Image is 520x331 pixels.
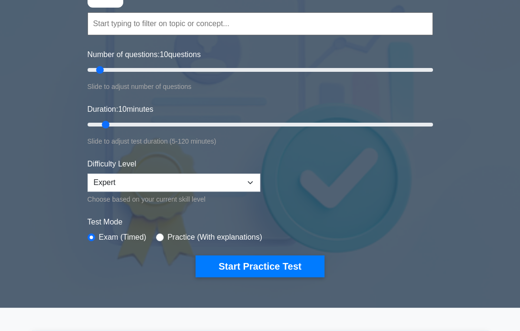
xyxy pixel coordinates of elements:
[88,136,433,147] div: Slide to adjust test duration (5-120 minutes)
[88,81,433,92] div: Slide to adjust number of questions
[160,50,168,58] span: 10
[167,232,262,243] label: Practice (With explanations)
[196,255,324,277] button: Start Practice Test
[118,105,127,113] span: 10
[88,49,201,60] label: Number of questions: questions
[88,158,137,170] label: Difficulty Level
[88,104,154,115] label: Duration: minutes
[88,194,260,205] div: Choose based on your current skill level
[88,12,433,35] input: Start typing to filter on topic or concept...
[88,216,433,228] label: Test Mode
[99,232,147,243] label: Exam (Timed)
